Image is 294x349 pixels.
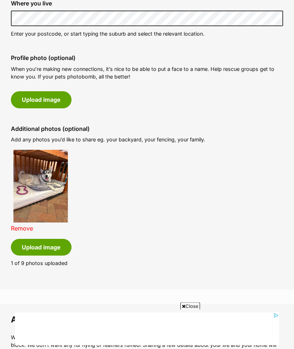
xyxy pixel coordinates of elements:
img: hppexnrxvup8p3ksbaa7.jpg [13,150,68,223]
button: Upload image [11,92,72,108]
label: Where you live [11,0,283,7]
p: When you’re making new connections, it’s nice to be able to put a face to a name. Help rescue gro... [11,65,283,81]
span: Close [180,302,200,310]
iframe: Advertisement [15,313,279,345]
a: Remove [11,225,33,232]
p: Enter your postcode, or start typing the suburb and select the relevant location. [11,30,283,38]
label: Profile photo (optional) [11,55,283,61]
legend: About my home [11,315,283,325]
p: 1 of 9 photos uploaded [11,260,283,267]
p: Add any photos you’d like to share eg. your backyard, your fencing, your family. [11,136,283,144]
button: Upload image [11,239,72,256]
label: Additional photos (optional) [11,126,283,132]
